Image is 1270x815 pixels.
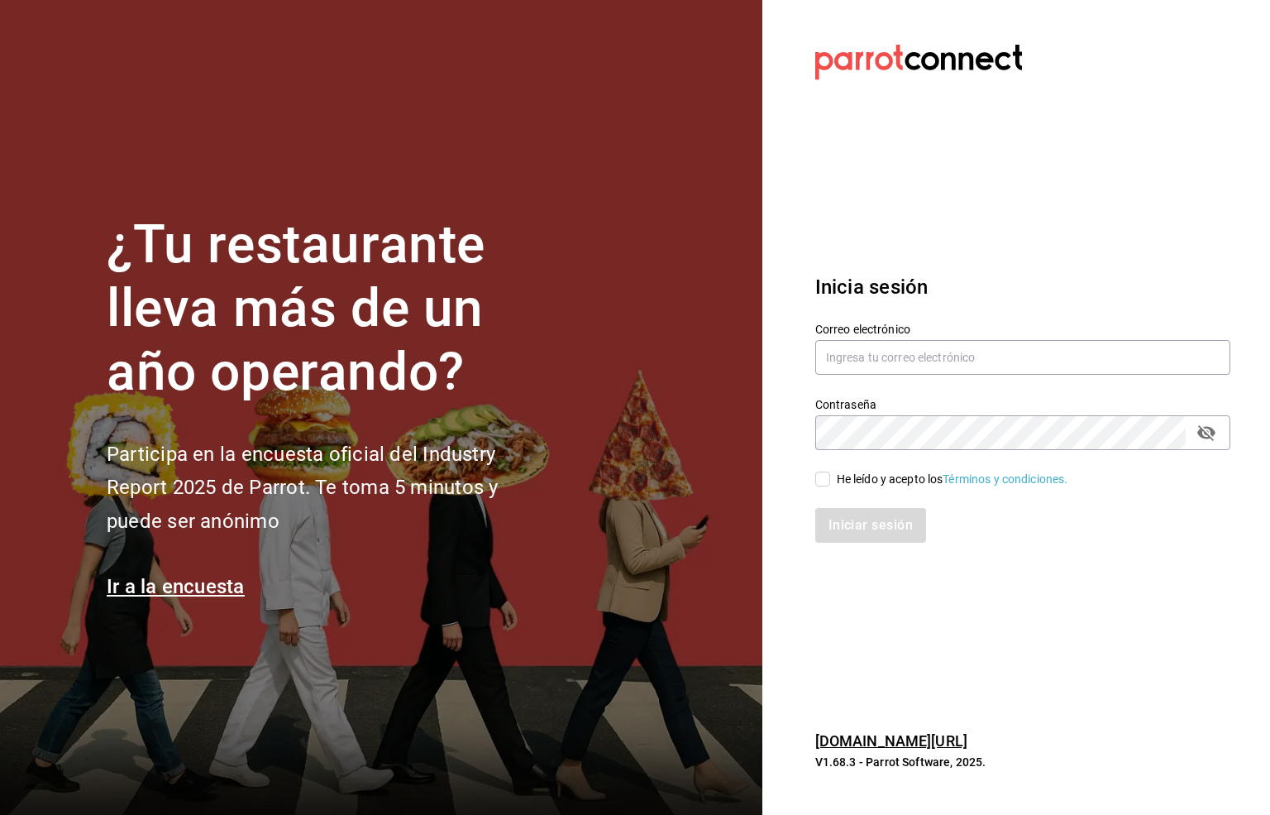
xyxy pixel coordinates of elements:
[943,472,1067,486] a: Términos y condiciones.
[107,575,245,598] a: Ir a la encuesta
[1192,419,1220,447] button: passwordField
[815,272,1230,302] h3: Inicia sesión
[815,732,967,750] a: [DOMAIN_NAME][URL]
[107,213,553,404] h1: ¿Tu restaurante lleva más de un año operando?
[815,754,1230,770] p: V1.68.3 - Parrot Software, 2025.
[815,340,1230,375] input: Ingresa tu correo electrónico
[815,324,1230,335] label: Correo electrónico
[107,438,553,539] h2: Participa en la encuesta oficial del Industry Report 2025 de Parrot. Te toma 5 minutos y puede se...
[815,399,1230,410] label: Contraseña
[837,471,1068,488] div: He leído y acepto los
